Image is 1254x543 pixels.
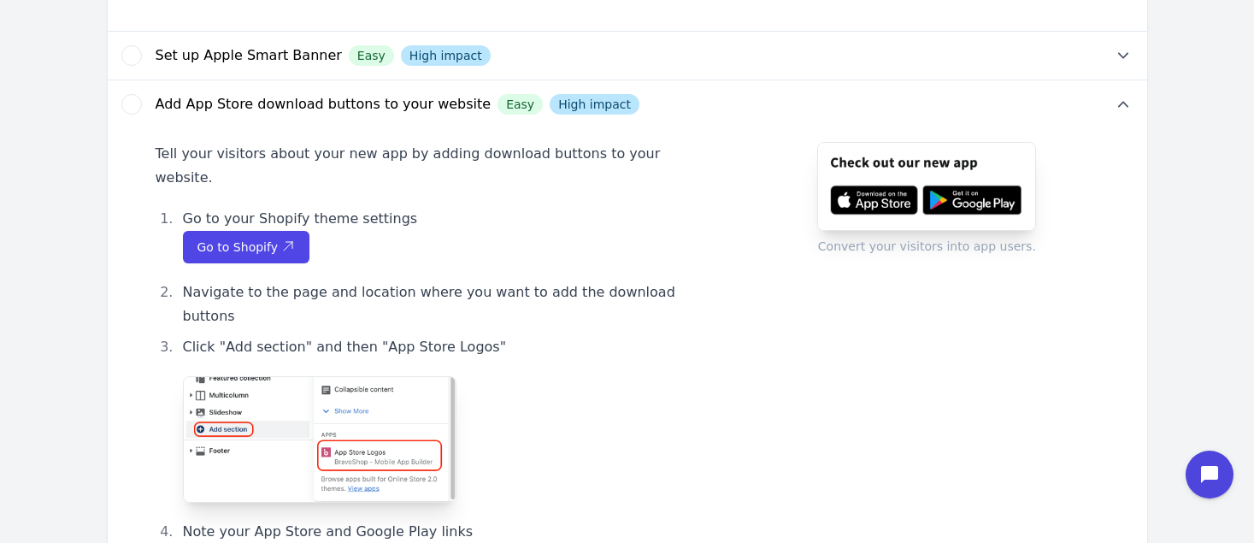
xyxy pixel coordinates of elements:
[817,142,1036,231] img: App Store buttons
[550,94,639,115] div: High impact
[178,335,721,503] li: Click "Add section" and then "App Store Logos"
[497,94,543,115] div: Easy
[156,80,1147,128] button: Add App Store download buttons to your websiteEasyHigh impact
[401,45,491,66] div: High impact
[183,239,310,255] a: Go to Shopify
[349,45,394,66] div: Easy
[183,523,474,540] span: Note your App Store and Google Play links
[156,45,342,66] span: Set up Apple Smart Banner
[156,94,492,115] span: Add App Store download buttons to your website
[183,210,418,227] span: Go to your Shopify theme settings
[156,142,721,190] p: Tell your visitors about your new app by adding download buttons to your website.
[183,284,675,324] span: Navigate to the page and location where you want to add the download buttons
[156,32,1147,80] button: Set up Apple Smart BannerEasyHigh impact
[197,239,296,256] span: Go to Shopify
[183,231,310,263] button: Go to Shopify
[818,238,1036,255] span: Convert your visitors into app users.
